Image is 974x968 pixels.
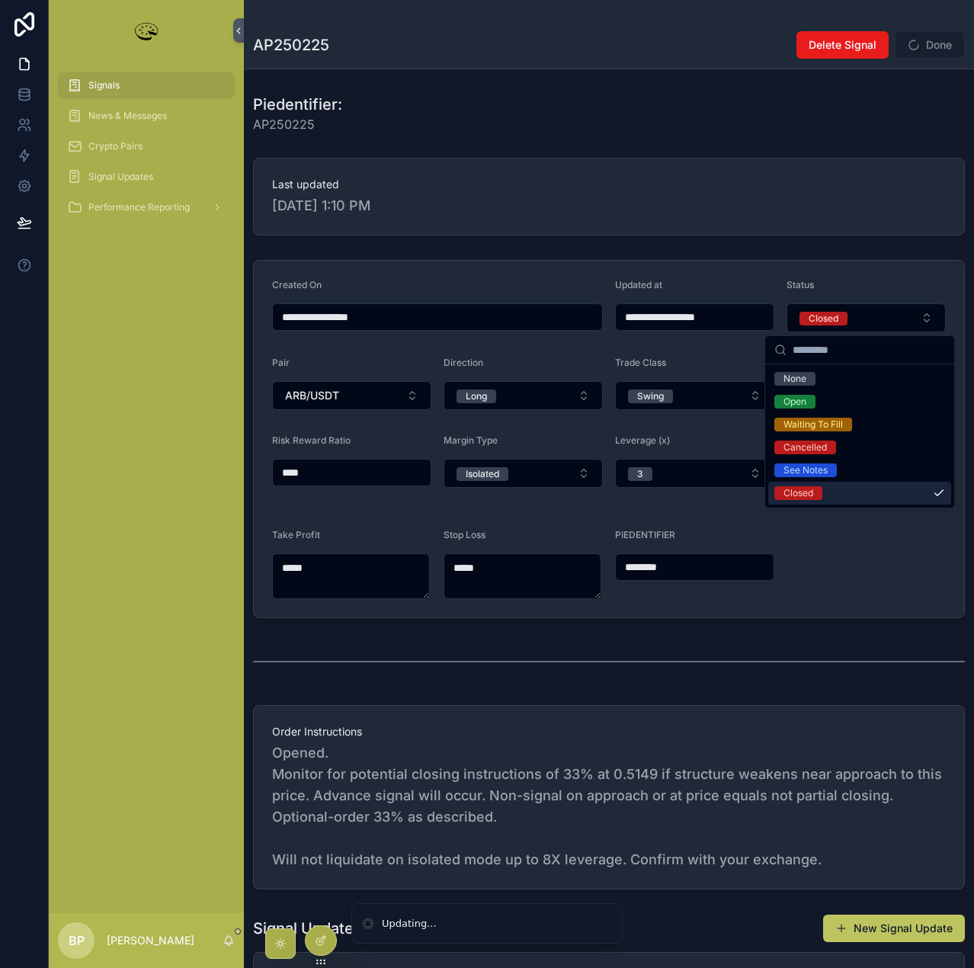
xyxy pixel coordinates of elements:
[783,463,828,477] div: See Notes
[444,357,483,368] span: Direction
[58,163,235,191] a: Signal Updates
[787,303,946,332] button: Select Button
[88,110,167,122] span: News & Messages
[783,418,843,431] div: Waiting To Fill
[615,434,670,446] span: Leverage (x)
[272,195,946,216] span: [DATE] 1:10 PM
[809,312,838,325] div: Closed
[253,34,329,56] h1: AP250225
[444,434,498,446] span: Margin Type
[444,459,603,488] button: Select Button
[88,201,190,213] span: Performance Reporting
[783,372,806,386] div: None
[88,140,143,152] span: Crypto Pairs
[466,389,487,403] div: Long
[272,381,431,410] button: Select Button
[615,279,662,290] span: Updated at
[131,18,162,43] img: App logo
[58,133,235,160] a: Crypto Pairs
[444,529,485,540] span: Stop Loss
[783,486,813,500] div: Closed
[637,467,643,481] div: 3
[272,529,320,540] span: Take Profit
[787,279,814,290] span: Status
[615,459,774,488] button: Select Button
[272,177,946,192] span: Last updated
[823,915,965,942] button: New Signal Update
[615,381,774,410] button: Select Button
[637,389,664,403] div: Swing
[444,381,603,410] button: Select Button
[253,94,342,115] h1: Piedentifier:
[253,115,342,133] span: AP250225
[765,364,954,508] div: Suggestions
[58,102,235,130] a: News & Messages
[272,279,322,290] span: Created On
[466,467,499,481] div: Isolated
[272,724,946,739] span: Order Instructions
[88,171,153,183] span: Signal Updates
[783,395,806,409] div: Open
[285,388,339,403] span: ARB/USDT
[58,194,235,221] a: Performance Reporting
[49,61,244,241] div: scrollable content
[88,79,120,91] span: Signals
[615,529,675,540] span: PIEDENTIFIER
[615,357,666,368] span: Trade Class
[69,931,85,950] span: BP
[253,918,362,939] h1: Signal Updates
[783,441,827,454] div: Cancelled
[272,434,351,446] span: Risk Reward Ratio
[107,933,194,948] p: [PERSON_NAME]
[809,37,876,53] span: Delete Signal
[272,357,290,368] span: Pair
[272,742,946,870] span: Opened. Monitor for potential closing instructions of 33% at 0.5149 if structure weakens near app...
[382,916,437,931] div: Updating...
[58,72,235,99] a: Signals
[796,31,889,59] button: Delete Signal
